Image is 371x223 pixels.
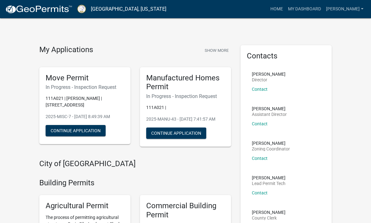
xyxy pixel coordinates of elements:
a: [GEOGRAPHIC_DATA], [US_STATE] [91,4,166,14]
p: 2025-MISC-7 - [DATE] 8:49:39 AM [46,113,124,120]
h6: In Progress - Inspection Request [46,84,124,90]
h5: Manufactured Homes Permit [146,73,225,92]
p: 111A021 | [146,104,225,111]
h5: Contacts [247,52,325,61]
h6: In Progress - Inspection Request [146,93,225,99]
p: Assistant Director [252,112,287,117]
a: Contact [252,190,268,195]
p: 111A021 | [PERSON_NAME] | [STREET_ADDRESS] [46,95,124,108]
p: [PERSON_NAME] [252,210,285,215]
p: County Clerk [252,216,285,220]
a: Contact [252,87,268,92]
p: [PERSON_NAME] [252,176,285,180]
p: Zoning Coordinator [252,147,290,151]
button: Continue Application [46,125,106,136]
button: Continue Application [146,128,206,139]
a: My Dashboard [285,3,324,15]
p: Lead Permit Tech [252,181,285,186]
a: [PERSON_NAME] [324,3,366,15]
p: [PERSON_NAME] [252,141,290,145]
p: Director [252,78,285,82]
h4: Building Permits [39,178,231,188]
p: [PERSON_NAME] [252,106,287,111]
h5: Commercial Building Permit [146,201,225,220]
h4: My Applications [39,45,93,55]
img: Putnam County, Georgia [77,5,86,13]
a: Home [268,3,285,15]
button: Show More [202,45,231,56]
h4: City of [GEOGRAPHIC_DATA] [39,159,231,168]
p: 2025-MANU-43 - [DATE] 7:41:57 AM [146,116,225,122]
p: [PERSON_NAME] [252,72,285,76]
h5: Move Permit [46,73,124,83]
h5: Agricultural Permit [46,201,124,210]
a: Contact [252,156,268,161]
a: Contact [252,121,268,126]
